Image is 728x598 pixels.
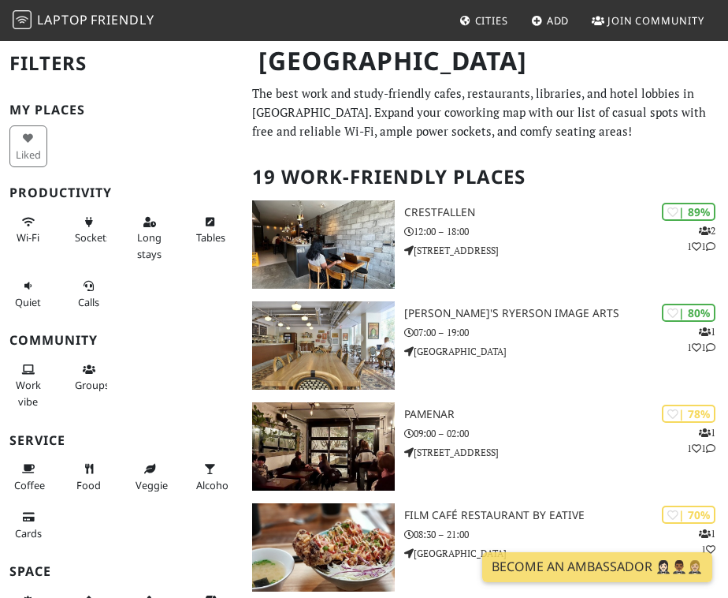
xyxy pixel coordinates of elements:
[75,378,110,392] span: Group tables
[687,223,715,253] p: 2 1 1
[404,426,728,441] p: 09:00 – 02:00
[15,526,42,540] span: Credit cards
[252,200,395,289] img: Crestfallen
[662,203,715,221] div: | 89%
[404,243,728,258] p: [STREET_ADDRESS]
[585,6,711,35] a: Join Community
[91,11,154,28] span: Friendly
[9,456,47,498] button: Coffee
[70,273,108,315] button: Calls
[662,405,715,423] div: | 78%
[16,378,41,408] span: People working
[76,478,101,492] span: Food
[404,325,728,340] p: 07:00 – 19:00
[70,456,108,498] button: Food
[9,564,233,579] h3: Space
[9,103,233,118] h3: My Places
[404,445,728,460] p: [STREET_ADDRESS]
[13,7,154,35] a: LaptopFriendly LaptopFriendly
[136,478,168,492] span: Veggie
[453,6,514,35] a: Cities
[252,301,395,390] img: Balzac's Ryerson Image Arts
[252,84,719,140] p: The best work and study-friendly cafes, restaurants, libraries, and hotel lobbies in [GEOGRAPHIC_...
[78,295,99,309] span: Video/audio calls
[525,6,576,35] a: Add
[404,307,728,320] h3: [PERSON_NAME]'s Ryerson Image Arts
[137,230,162,260] span: Long stays
[243,402,728,491] a: Pamenar | 78% 111 Pamenar 09:00 – 02:00 [STREET_ADDRESS]
[75,230,111,245] span: Power sockets
[131,456,169,498] button: Veggie
[252,153,719,201] h2: 19 Work-Friendly Places
[252,503,395,592] img: Film Café Restaurant by Eative
[404,509,728,522] h3: Film Café Restaurant by Eative
[9,273,47,315] button: Quiet
[482,552,712,582] a: Become an Ambassador 🤵🏻‍♀️🤵🏾‍♂️🤵🏼‍♀️
[70,357,108,398] button: Groups
[662,304,715,322] div: | 80%
[9,185,233,200] h3: Productivity
[404,546,728,561] p: [GEOGRAPHIC_DATA]
[252,402,395,491] img: Pamenar
[243,301,728,390] a: Balzac's Ryerson Image Arts | 80% 111 [PERSON_NAME]'s Ryerson Image Arts 07:00 – 19:00 [GEOGRAPHI...
[404,408,728,421] h3: Pamenar
[9,357,47,414] button: Work vibe
[404,206,728,219] h3: Crestfallen
[196,478,231,492] span: Alcohol
[404,224,728,239] p: 12:00 – 18:00
[9,39,233,88] h2: Filters
[131,209,169,267] button: Long stays
[243,503,728,592] a: Film Café Restaurant by Eative | 70% 11 Film Café Restaurant by Eative 08:30 – 21:00 [GEOGRAPHIC_...
[404,527,728,542] p: 08:30 – 21:00
[547,13,570,28] span: Add
[404,344,728,359] p: [GEOGRAPHIC_DATA]
[9,433,233,448] h3: Service
[607,13,704,28] span: Join Community
[687,425,715,455] p: 1 1 1
[9,333,233,348] h3: Community
[17,230,39,245] span: Stable Wi-Fi
[191,456,229,498] button: Alcohol
[246,39,719,83] h1: [GEOGRAPHIC_DATA]
[70,209,108,251] button: Sockets
[37,11,88,28] span: Laptop
[15,295,41,309] span: Quiet
[196,230,225,245] span: Work-friendly tables
[475,13,508,28] span: Cities
[243,200,728,289] a: Crestfallen | 89% 211 Crestfallen 12:00 – 18:00 [STREET_ADDRESS]
[9,504,47,546] button: Cards
[699,526,715,556] p: 1 1
[662,506,715,524] div: | 70%
[14,478,45,492] span: Coffee
[191,209,229,251] button: Tables
[13,10,32,29] img: LaptopFriendly
[9,209,47,251] button: Wi-Fi
[687,324,715,354] p: 1 1 1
